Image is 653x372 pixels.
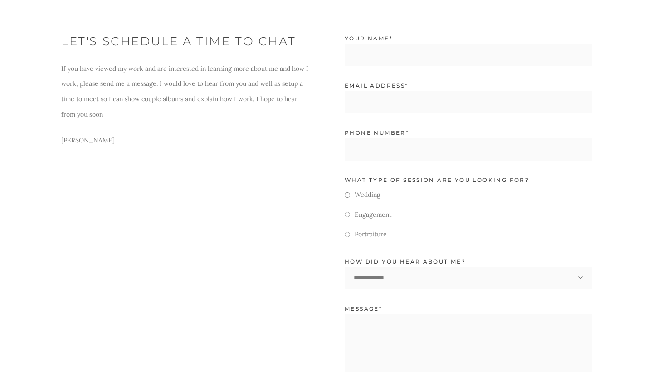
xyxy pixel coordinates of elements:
label: phone number [345,129,409,137]
p: [PERSON_NAME] [61,133,308,148]
label: What type of session are you looking for? [345,176,529,184]
label: Portraiture [355,227,387,242]
label: Engagement [355,207,391,223]
label: How did you hear about me? [345,258,466,266]
label: Email address [345,82,409,90]
p: If you have viewed my work and are interested in learning more about me and how I work, please se... [61,61,308,122]
label: Your name [345,34,393,43]
label: Message [345,305,382,313]
label: Wedding [355,187,380,203]
h2: Let's schedule a time to chat [61,33,308,50]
